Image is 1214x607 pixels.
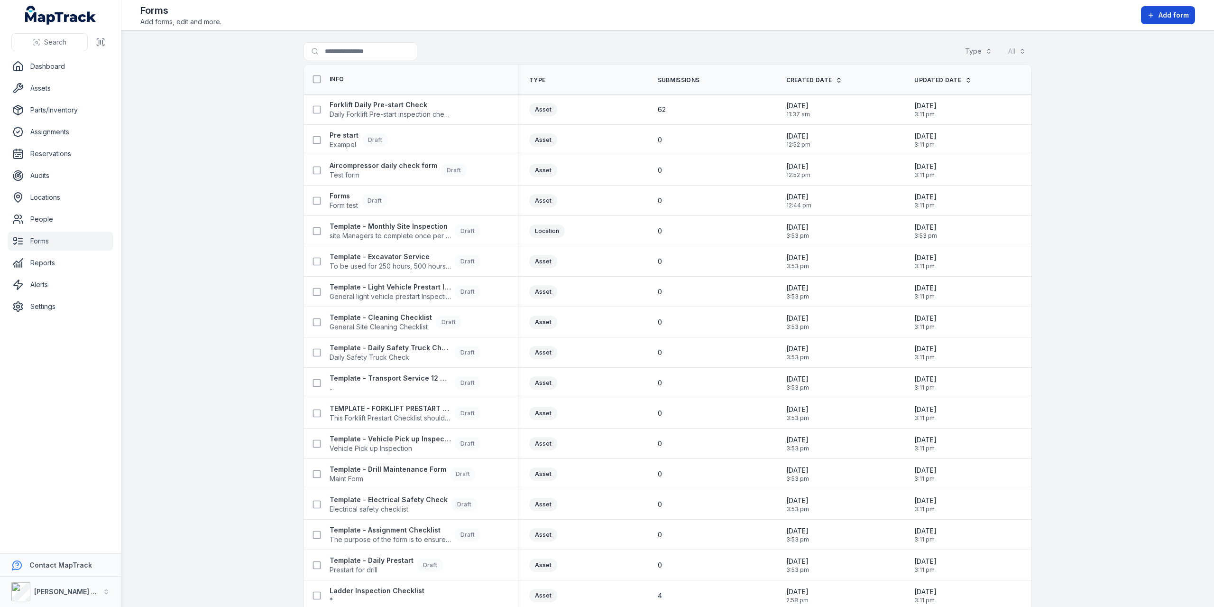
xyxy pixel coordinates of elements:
[786,587,809,597] span: [DATE]
[914,162,937,179] time: 9/2/2025, 3:11:04 PM
[914,374,937,384] span: [DATE]
[330,404,451,413] strong: TEMPLATE - FORKLIFT PRESTART CHECKLIST
[914,405,937,422] time: 9/2/2025, 3:11:04 PM
[914,314,937,331] time: 9/2/2025, 3:11:04 PM
[914,101,937,111] span: [DATE]
[362,194,387,207] div: Draft
[786,171,810,179] span: 12:52 pm
[914,354,937,361] span: 3:11 pm
[140,17,221,27] span: Add forms, edit and more.
[11,33,88,51] button: Search
[658,196,662,205] span: 0
[786,131,810,149] time: 8/15/2025, 12:52:05 PM
[330,495,448,504] strong: Template - Electrical Safety Check
[658,530,662,540] span: 0
[658,500,662,509] span: 0
[330,131,388,149] a: Pre startExampelDraft
[786,76,832,84] span: Created Date
[914,131,937,149] time: 9/2/2025, 3:11:04 PM
[455,255,480,268] div: Draft
[914,141,937,149] span: 3:11 pm
[8,79,113,98] a: Assets
[658,409,662,418] span: 0
[786,232,809,240] span: 3:53 pm
[529,255,557,268] div: Asset
[529,164,557,177] div: Asset
[786,101,810,111] span: [DATE]
[786,344,809,354] span: [DATE]
[529,407,557,420] div: Asset
[529,76,545,84] span: Type
[436,316,461,329] div: Draft
[786,445,809,452] span: 3:53 pm
[786,354,809,361] span: 3:53 pm
[330,282,451,292] strong: Template - Light Vehicle Prestart Inspection
[914,192,937,202] span: [DATE]
[786,283,809,293] span: [DATE]
[330,525,480,544] a: Template - Assignment ChecklistThe purpose of the form is to ensure the employee is licenced and ...
[914,223,937,240] time: 3/17/2025, 3:53:56 PM
[786,374,809,384] span: [DATE]
[786,314,809,331] time: 3/17/2025, 3:53:56 PM
[330,343,451,353] strong: Template - Daily Safety Truck Check
[658,105,666,114] span: 62
[1159,10,1189,20] span: Add form
[529,346,557,359] div: Asset
[786,466,809,475] span: [DATE]
[330,444,451,453] span: Vehicle Pick up Inspection
[1002,42,1032,60] button: All
[959,42,998,60] button: Type
[330,222,480,241] a: Template - Monthly Site Inspectionsite Managers to complete once per monthDraft
[786,384,809,392] span: 3:53 pm
[914,162,937,171] span: [DATE]
[914,557,937,566] span: [DATE]
[786,323,809,331] span: 3:53 pm
[330,110,451,119] span: Daily Forklift Pre-start inspection check
[529,316,557,329] div: Asset
[914,76,961,84] span: Updated Date
[914,496,937,513] time: 9/2/2025, 3:11:04 PM
[914,232,937,240] span: 3:53 pm
[330,343,480,362] a: Template - Daily Safety Truck CheckDaily Safety Truck CheckDraft
[529,103,557,116] div: Asset
[8,232,113,251] a: Forms
[529,437,557,450] div: Asset
[786,526,809,543] time: 3/17/2025, 3:53:56 PM
[455,376,480,390] div: Draft
[330,252,451,261] strong: Template - Excavator Service
[529,528,557,542] div: Asset
[786,223,809,232] span: [DATE]
[786,344,809,361] time: 3/17/2025, 3:53:56 PM
[658,591,662,600] span: 4
[914,344,937,361] time: 9/2/2025, 3:11:04 PM
[330,586,424,596] strong: Ladder Inspection Checklist
[330,292,451,301] span: General light vehicle prestart Inspection form
[455,224,480,238] div: Draft
[786,162,810,179] time: 8/15/2025, 12:52:03 PM
[914,202,937,209] span: 3:11 pm
[914,253,937,270] time: 9/2/2025, 3:11:04 PM
[786,314,809,323] span: [DATE]
[1141,6,1195,24] button: Add form
[8,57,113,76] a: Dashboard
[914,76,972,84] a: Updated Date
[914,253,937,262] span: [DATE]
[417,559,443,572] div: Draft
[330,322,432,332] span: General Site Cleaning Checklist
[330,131,359,140] strong: Pre start
[914,405,937,414] span: [DATE]
[786,162,810,171] span: [DATE]
[529,224,565,238] div: Location
[44,37,66,47] span: Search
[529,133,557,147] div: Asset
[8,253,113,272] a: Reports
[786,101,810,118] time: 8/18/2025, 11:37:25 AM
[914,323,937,331] span: 3:11 pm
[330,140,359,149] span: Exampel
[8,297,113,316] a: Settings
[914,505,937,513] span: 3:11 pm
[8,210,113,229] a: People
[914,262,937,270] span: 3:11 pm
[441,164,467,177] div: Draft
[786,192,811,209] time: 8/15/2025, 12:44:10 PM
